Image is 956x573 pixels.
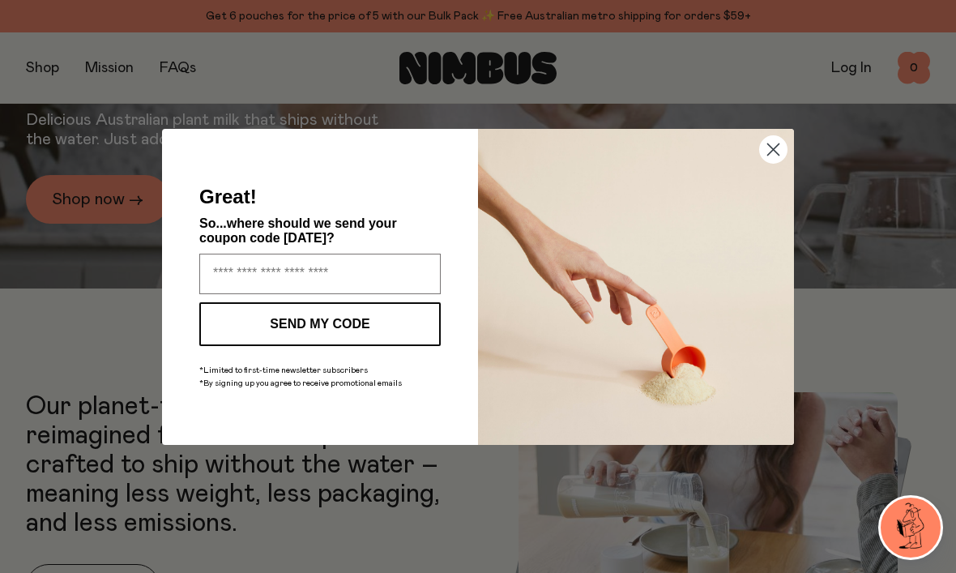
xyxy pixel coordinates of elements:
[881,498,941,558] img: agent
[199,254,441,294] input: Enter your email address
[199,366,368,374] span: *Limited to first-time newsletter subscribers
[199,186,257,207] span: Great!
[478,129,794,445] img: c0d45117-8e62-4a02-9742-374a5db49d45.jpeg
[199,379,402,387] span: *By signing up you agree to receive promotional emails
[199,302,441,346] button: SEND MY CODE
[759,135,787,164] button: Close dialog
[199,216,397,245] span: So...where should we send your coupon code [DATE]?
